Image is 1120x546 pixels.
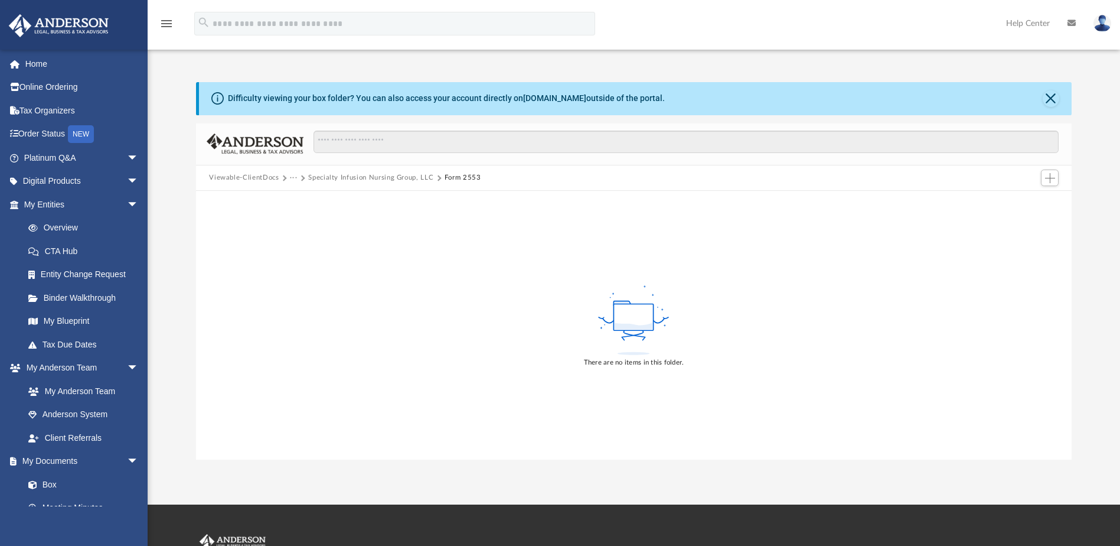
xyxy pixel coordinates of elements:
a: [DOMAIN_NAME] [523,93,586,103]
a: Platinum Q&Aarrow_drop_down [8,146,156,170]
a: Tax Organizers [8,99,156,122]
a: My Documentsarrow_drop_down [8,450,151,473]
a: My Anderson Team [17,379,145,403]
div: Difficulty viewing your box folder? You can also access your account directly on outside of the p... [228,92,665,105]
span: arrow_drop_down [127,146,151,170]
a: Entity Change Request [17,263,156,287]
img: User Pic [1093,15,1111,32]
span: arrow_drop_down [127,356,151,381]
a: Client Referrals [17,426,151,450]
span: arrow_drop_down [127,170,151,194]
a: Overview [17,216,156,240]
a: Tax Due Dates [17,333,156,356]
div: NEW [68,125,94,143]
span: arrow_drop_down [127,193,151,217]
a: menu [159,22,174,31]
div: There are no items in this folder. [584,357,684,368]
button: Viewable-ClientDocs [209,173,279,183]
button: Form 2553 [445,173,481,183]
a: My Entitiesarrow_drop_down [8,193,156,216]
a: Anderson System [17,403,151,427]
a: Online Ordering [8,76,156,99]
button: Add [1041,170,1059,186]
i: search [197,16,210,29]
button: ··· [290,173,298,183]
span: arrow_drop_down [127,450,151,474]
img: Anderson Advisors Platinum Portal [5,14,112,37]
a: Order StatusNEW [8,122,156,147]
input: Search files and folders [314,131,1059,153]
a: Box [17,473,145,496]
a: Home [8,52,156,76]
a: Digital Productsarrow_drop_down [8,170,156,193]
button: Close [1043,90,1059,107]
a: My Blueprint [17,310,151,333]
a: My Anderson Teamarrow_drop_down [8,356,151,380]
button: Specialty Infusion Nursing Group, LLC [308,173,433,183]
a: Binder Walkthrough [17,286,156,310]
i: menu [159,17,174,31]
a: Meeting Minutes [17,496,151,520]
a: CTA Hub [17,239,156,263]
